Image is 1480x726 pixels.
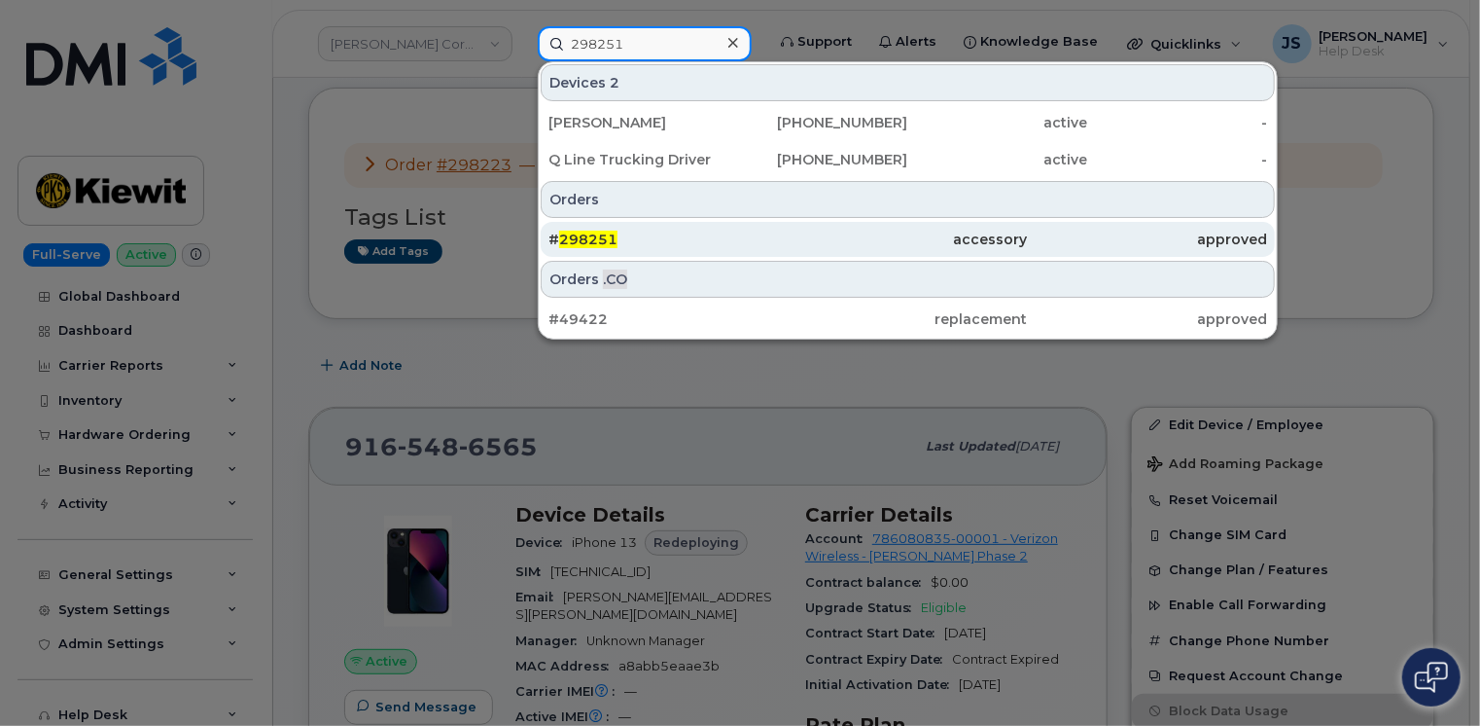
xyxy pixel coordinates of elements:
div: [PHONE_NUMBER] [728,150,908,169]
div: - [1087,113,1267,132]
span: 2 [610,73,619,92]
div: #49422 [548,309,788,329]
div: # [548,230,788,249]
div: Orders [541,261,1275,298]
div: approved [1028,230,1267,249]
a: #298251accessoryapproved [541,222,1275,257]
div: active [908,150,1088,169]
div: replacement [788,309,1027,329]
a: #49422replacementapproved [541,302,1275,337]
input: Find something... [538,26,752,61]
span: .CO [603,270,627,289]
div: Orders [541,181,1275,218]
img: Open chat [1415,662,1448,693]
a: [PERSON_NAME][PHONE_NUMBER]active- [541,105,1275,140]
div: [PERSON_NAME] [548,113,728,132]
div: accessory [788,230,1027,249]
div: Devices [541,64,1275,101]
div: approved [1028,309,1267,329]
div: [PHONE_NUMBER] [728,113,908,132]
div: active [908,113,1088,132]
div: - [1087,150,1267,169]
a: Q Line Trucking Driver[PHONE_NUMBER]active- [541,142,1275,177]
div: Q Line Trucking Driver [548,150,728,169]
span: 298251 [559,231,617,248]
